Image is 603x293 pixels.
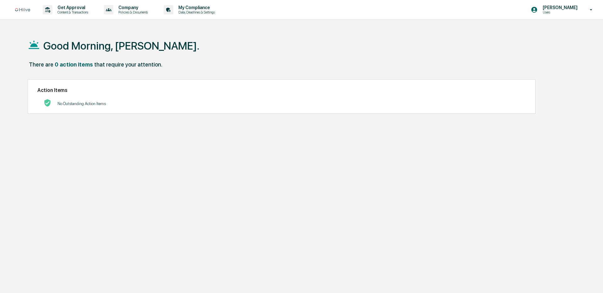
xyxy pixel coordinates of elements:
h1: Good Morning, [PERSON_NAME]. [43,40,199,52]
p: [PERSON_NAME] [538,5,581,10]
div: There are [29,61,53,68]
p: Content & Transactions [52,10,91,14]
p: Company [113,5,151,10]
p: Get Approval [52,5,91,10]
img: No Actions logo [44,99,51,107]
p: Policies & Documents [113,10,151,14]
p: My Compliance [173,5,218,10]
h2: Action Items [37,87,526,93]
img: logo [15,8,30,12]
p: Users [538,10,581,14]
p: Data, Deadlines & Settings [173,10,218,14]
div: that require your attention. [94,61,162,68]
p: No Outstanding Action Items [57,101,106,106]
div: 0 action items [55,61,93,68]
